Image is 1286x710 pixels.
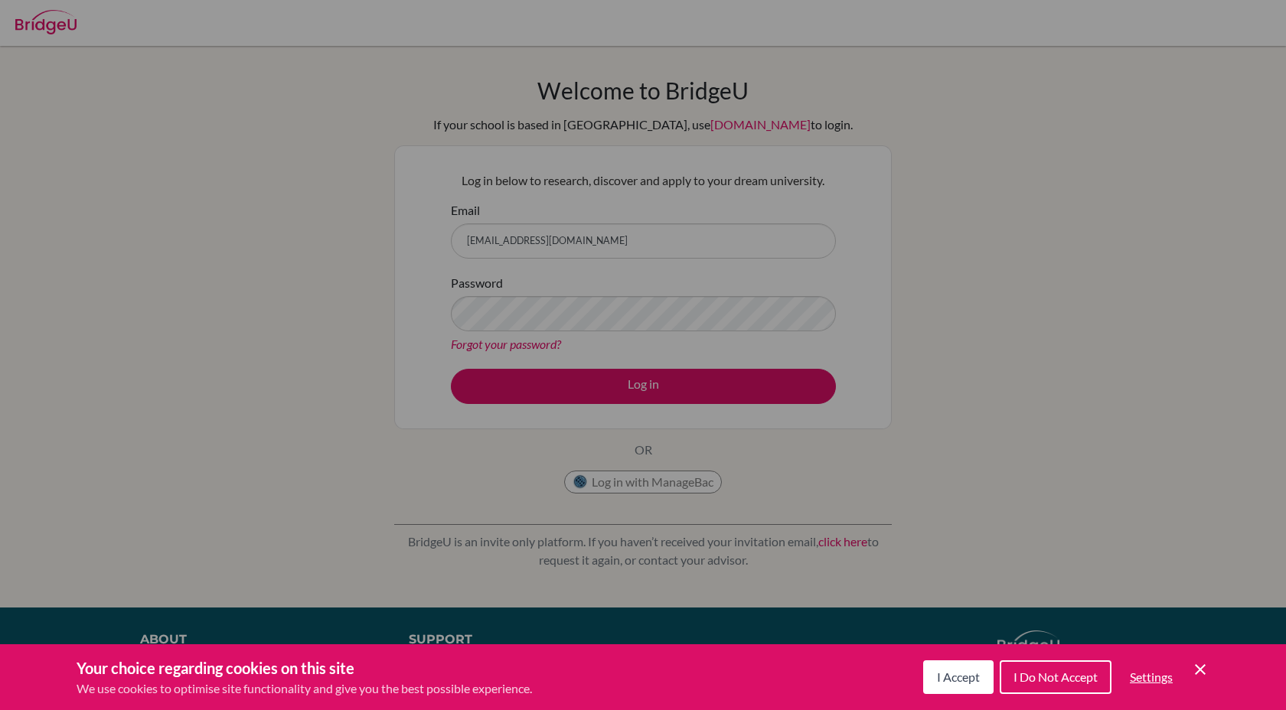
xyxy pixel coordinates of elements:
[1013,669,1098,684] span: I Do Not Accept
[937,669,980,684] span: I Accept
[1130,669,1173,684] span: Settings
[1000,660,1111,694] button: I Do Not Accept
[1191,660,1209,679] button: Save and close
[923,660,994,694] button: I Accept
[77,656,532,679] h3: Your choice regarding cookies on this site
[77,679,532,698] p: We use cookies to optimise site functionality and give you the best possible experience.
[1118,662,1185,692] button: Settings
